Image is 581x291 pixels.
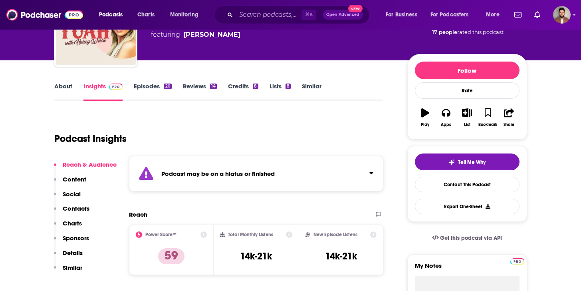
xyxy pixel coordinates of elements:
button: Reach & Audience [54,161,117,175]
h2: Reach [129,211,147,218]
button: open menu [425,8,480,21]
h2: New Episode Listens [313,232,357,237]
a: InsightsPodchaser Pro [83,82,123,101]
p: Sponsors [63,234,89,242]
span: Tell Me Why [458,159,486,165]
img: Podchaser - Follow, Share and Rate Podcasts [6,7,83,22]
a: About [54,82,72,101]
span: Monitoring [170,9,198,20]
span: Get this podcast via API [440,235,502,241]
div: [PERSON_NAME] [183,30,240,40]
span: rated this podcast [457,29,504,35]
button: List [456,103,477,132]
img: Podchaser Pro [510,258,524,265]
input: Search podcasts, credits, & more... [236,8,301,21]
label: My Notes [415,262,520,276]
button: open menu [380,8,427,21]
button: Bookmark [478,103,498,132]
span: ⌘ K [301,10,316,20]
div: List [464,122,470,127]
h2: Total Monthly Listens [228,232,273,237]
button: Charts [54,219,82,234]
span: For Business [386,9,417,20]
a: Reviews14 [183,82,217,101]
h2: Power Score™ [145,232,176,237]
a: Charts [132,8,159,21]
button: open menu [93,8,133,21]
button: Apps [436,103,456,132]
a: Get this podcast via API [426,228,509,248]
h1: Podcast Insights [54,133,127,145]
button: Play [415,103,436,132]
p: 59 [158,248,184,264]
button: Contacts [54,205,89,219]
p: Content [63,175,86,183]
img: Podchaser Pro [109,84,123,90]
a: Episodes20 [134,82,171,101]
p: Social [63,190,81,198]
button: Sponsors [54,234,89,249]
span: 17 people [432,29,457,35]
a: Similar [302,82,321,101]
strong: Podcast may be on a hiatus or finished [161,170,275,177]
button: Share [498,103,519,132]
div: A weekly podcast [151,20,315,40]
button: Details [54,249,83,264]
span: Charts [137,9,155,20]
button: Similar [54,264,82,279]
img: tell me why sparkle [448,159,455,165]
button: Content [54,175,86,190]
div: Rate [415,82,520,99]
a: Pro website [510,257,524,265]
p: Details [63,249,83,257]
a: Show notifications dropdown [511,8,525,22]
h3: 14k-21k [240,250,272,262]
div: Apps [441,122,451,127]
div: 8 [286,84,291,89]
p: Reach & Audience [63,161,117,168]
a: Credits8 [228,82,258,101]
div: 20 [164,84,171,89]
a: Show notifications dropdown [531,8,543,22]
div: Bookmark [478,122,497,127]
button: open menu [480,8,510,21]
h3: 14k-21k [325,250,357,262]
button: Show profile menu [553,6,571,24]
div: Search podcasts, credits, & more... [222,6,377,24]
button: Follow [415,62,520,79]
span: More [486,9,500,20]
div: Share [504,122,514,127]
section: Click to expand status details [129,156,384,191]
button: Open AdvancedNew [323,10,363,20]
p: Charts [63,219,82,227]
button: Export One-Sheet [415,199,520,214]
span: Podcasts [99,9,123,20]
button: tell me why sparkleTell Me Why [415,153,520,170]
span: featuring [151,30,315,40]
span: For Podcasters [430,9,469,20]
div: Play [421,122,429,127]
a: Lists8 [270,82,291,101]
img: User Profile [553,6,571,24]
a: Contact This Podcast [415,177,520,192]
p: Similar [63,264,82,271]
button: Social [54,190,81,205]
div: 8 [253,84,258,89]
span: Open Advanced [326,13,359,17]
span: New [348,5,363,12]
button: open menu [165,8,209,21]
span: Logged in as calmonaghan [553,6,571,24]
p: Contacts [63,205,89,212]
div: 14 [210,84,217,89]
